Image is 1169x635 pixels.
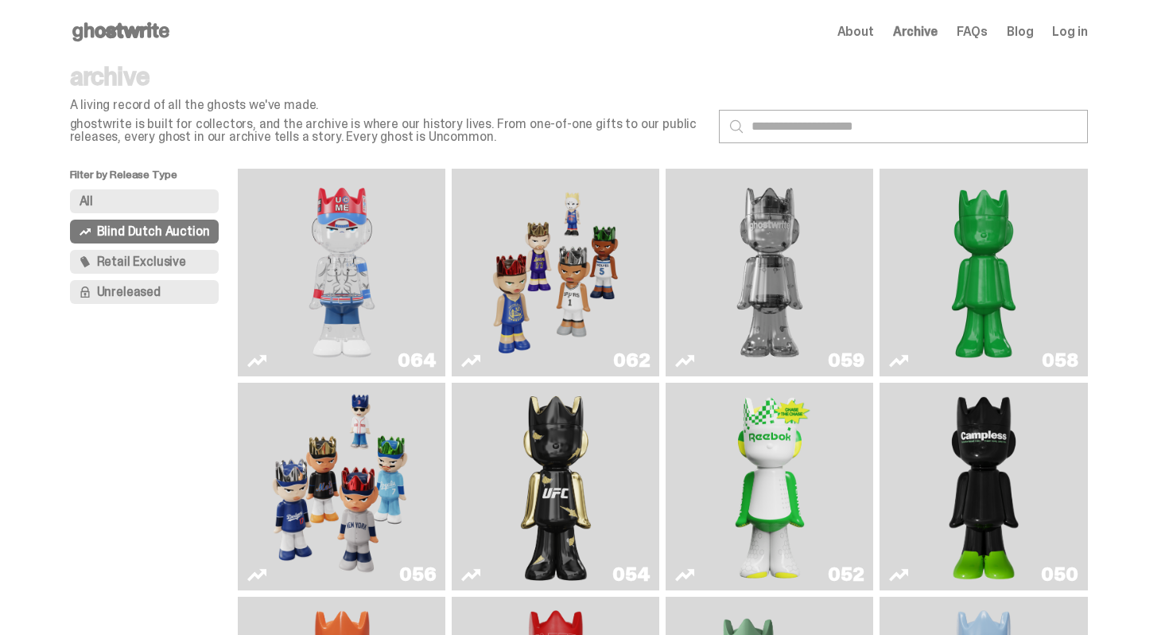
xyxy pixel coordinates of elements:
[942,389,1026,584] img: Campless
[613,351,650,370] div: 062
[461,175,650,370] a: Game Face (2025)
[837,25,874,38] a: About
[264,389,420,584] img: Game Face (2025)
[675,175,864,370] a: Two
[70,250,219,274] button: Retail Exclusive
[461,389,650,584] a: Ruby
[70,169,239,189] p: Filter by Release Type
[264,175,420,370] img: You Can't See Me
[514,389,598,584] img: Ruby
[97,286,161,298] span: Unreleased
[70,99,706,111] p: A living record of all the ghosts we've made.
[906,175,1062,370] img: Schrödinger's ghost: Sunday Green
[1052,25,1087,38] a: Log in
[399,565,436,584] div: 056
[828,565,864,584] div: 052
[889,175,1078,370] a: Schrödinger's ghost: Sunday Green
[70,220,219,243] button: Blind Dutch Auction
[1007,25,1033,38] a: Blog
[97,255,186,268] span: Retail Exclusive
[70,64,706,89] p: archive
[692,175,848,370] img: Two
[70,189,219,213] button: All
[97,225,210,238] span: Blind Dutch Auction
[889,389,1078,584] a: Campless
[612,565,650,584] div: 054
[1041,565,1078,584] div: 050
[247,175,436,370] a: You Can't See Me
[1042,351,1078,370] div: 058
[478,175,634,370] img: Game Face (2025)
[893,25,938,38] a: Archive
[828,351,864,370] div: 059
[70,280,219,304] button: Unreleased
[70,118,706,143] p: ghostwrite is built for collectors, and the archive is where our history lives. From one-of-one g...
[80,195,94,208] span: All
[957,25,988,38] a: FAQs
[398,351,436,370] div: 064
[728,389,812,584] img: Court Victory
[675,389,864,584] a: Court Victory
[247,389,436,584] a: Game Face (2025)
